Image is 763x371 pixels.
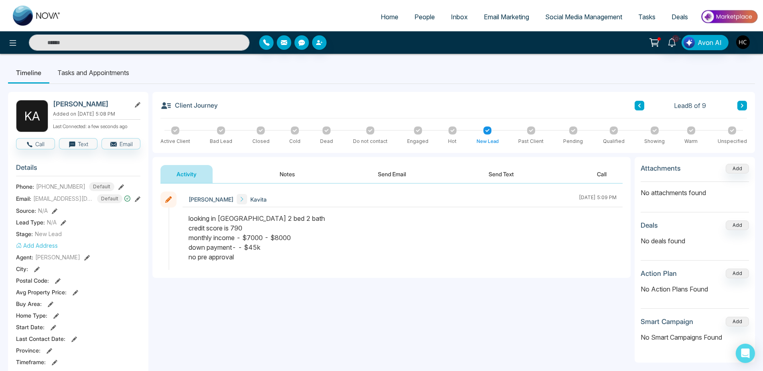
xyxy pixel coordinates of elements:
[641,164,681,172] h3: Attachments
[210,138,232,145] div: Bad Lead
[289,138,300,145] div: Cold
[16,300,42,308] span: Buy Area :
[35,253,80,261] span: [PERSON_NAME]
[736,35,750,49] img: User Avatar
[477,138,499,145] div: New Lead
[16,138,55,149] button: Call
[97,194,122,203] span: Default
[8,62,49,84] li: Timeline
[545,13,622,21] span: Social Media Management
[603,138,625,145] div: Qualified
[641,269,677,277] h3: Action Plan
[362,165,422,183] button: Send Email
[406,9,443,24] a: People
[473,165,530,183] button: Send Text
[684,138,698,145] div: Warm
[16,194,31,203] span: Email:
[662,35,682,49] a: 10+
[160,100,218,111] h3: Client Journey
[250,195,267,204] span: Kavita
[16,358,46,366] span: Timeframe :
[16,323,45,331] span: Start Date :
[16,276,49,285] span: Postal Code :
[537,9,630,24] a: Social Media Management
[16,100,48,132] div: K A
[16,241,58,250] button: Add Address
[448,138,457,145] div: Hot
[16,230,33,238] span: Stage:
[35,230,62,238] span: New Lead
[641,318,693,326] h3: Smart Campaign
[16,288,67,296] span: Avg Property Price :
[53,110,140,118] p: Added on [DATE] 5:08 PM
[563,138,583,145] div: Pending
[16,182,34,191] span: Phone:
[373,9,406,24] a: Home
[53,121,140,130] p: Last Connected: a few seconds ago
[581,165,623,183] button: Call
[641,221,658,229] h3: Deals
[682,35,729,50] button: Avon AI
[47,218,57,226] span: N/A
[16,311,47,320] span: Home Type :
[320,138,333,145] div: Dead
[160,165,213,183] button: Activity
[726,317,749,326] button: Add
[672,35,679,42] span: 10+
[672,13,688,21] span: Deals
[451,13,468,21] span: Inbox
[16,265,28,273] span: City :
[38,206,48,215] span: N/A
[53,100,128,108] h2: [PERSON_NAME]
[630,9,664,24] a: Tasks
[36,182,85,191] span: [PHONE_NUMBER]
[579,194,617,204] div: [DATE] 5:09 PM
[33,194,93,203] span: [EMAIL_ADDRESS][DOMAIN_NAME]
[664,9,696,24] a: Deals
[484,13,529,21] span: Email Marketing
[726,220,749,230] button: Add
[381,13,398,21] span: Home
[407,138,428,145] div: Engaged
[353,138,388,145] div: Do not contact
[641,284,749,294] p: No Action Plans Found
[16,253,33,261] span: Agent:
[160,138,190,145] div: Active Client
[414,13,435,21] span: People
[264,165,311,183] button: Notes
[189,195,233,204] span: [PERSON_NAME]
[641,332,749,342] p: No Smart Campaigns Found
[698,38,722,47] span: Avon AI
[726,164,749,173] button: Add
[16,218,45,226] span: Lead Type:
[736,344,755,363] div: Open Intercom Messenger
[641,182,749,198] p: No attachments found
[89,182,114,191] span: Default
[700,8,758,26] img: Market-place.gif
[16,206,36,215] span: Source:
[49,62,137,84] li: Tasks and Appointments
[518,138,544,145] div: Past Client
[476,9,537,24] a: Email Marketing
[726,269,749,278] button: Add
[16,163,140,176] h3: Details
[684,37,695,48] img: Lead Flow
[726,165,749,171] span: Add
[443,9,476,24] a: Inbox
[16,334,65,343] span: Last Contact Date :
[252,138,270,145] div: Closed
[16,346,41,355] span: Province :
[674,101,706,110] span: Lead 8 of 9
[718,138,747,145] div: Unspecified
[644,138,665,145] div: Showing
[13,6,61,26] img: Nova CRM Logo
[638,13,655,21] span: Tasks
[641,236,749,246] p: No deals found
[101,138,140,149] button: Email
[59,138,98,149] button: Text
